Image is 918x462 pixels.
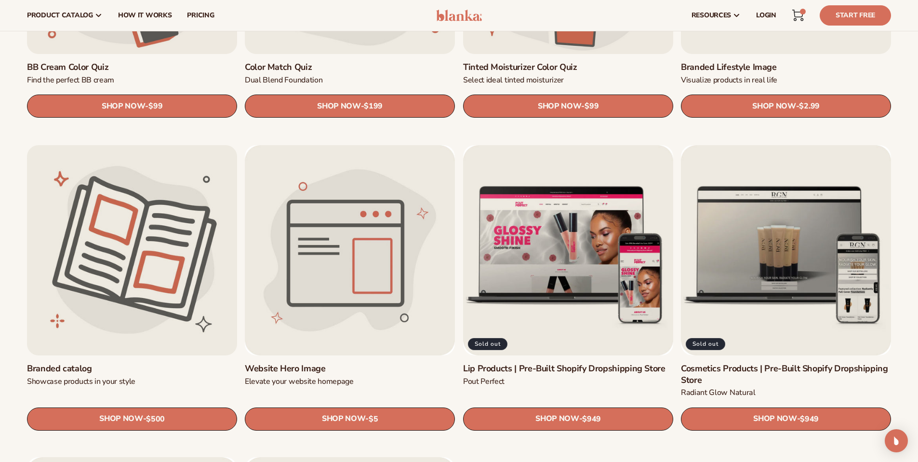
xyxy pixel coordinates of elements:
a: SHOP NOW- $949 [463,407,673,430]
a: Color Match Quiz [245,62,455,73]
span: $5 [369,414,378,423]
span: LOGIN [756,12,776,19]
span: SHOP NOW [753,414,797,423]
a: Tinted Moisturizer Color Quiz [463,62,673,73]
a: Lip Products | Pre-Built Shopify Dropshipping Store [463,363,673,374]
span: 3 [802,9,803,14]
span: SHOP NOW [752,102,796,111]
a: Cosmetics Products | Pre-Built Shopify Dropshipping Store [681,363,891,386]
span: $500 [146,414,165,423]
a: Start Free [820,5,891,26]
div: Open Intercom Messenger [885,429,908,452]
span: SHOP NOW [99,414,143,423]
span: SHOP NOW [538,102,581,111]
a: SHOP NOW- $5 [245,407,455,430]
a: SHOP NOW- $949 [681,407,891,430]
span: $949 [582,414,601,423]
span: SHOP NOW [322,414,365,423]
span: SHOP NOW [102,102,145,111]
a: Branded catalog [27,363,237,374]
a: SHOP NOW- $500 [27,407,237,430]
span: $949 [800,414,819,423]
span: How It Works [118,12,172,19]
a: Website Hero Image [245,363,455,374]
span: product catalog [27,12,93,19]
a: SHOP NOW- $199 [245,95,455,118]
a: SHOP NOW- $99 [27,95,237,118]
span: pricing [187,12,214,19]
a: SHOP NOW- $2.99 [681,95,891,118]
span: $99 [148,102,162,111]
a: BB Cream Color Quiz [27,62,237,73]
span: $99 [585,102,599,111]
span: $199 [364,102,383,111]
img: logo [436,10,482,21]
span: resources [692,12,731,19]
a: Branded Lifestyle Image [681,62,891,73]
span: $2.99 [799,102,819,111]
span: SHOP NOW [317,102,360,111]
span: SHOP NOW [535,414,579,423]
a: SHOP NOW- $99 [463,95,673,118]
